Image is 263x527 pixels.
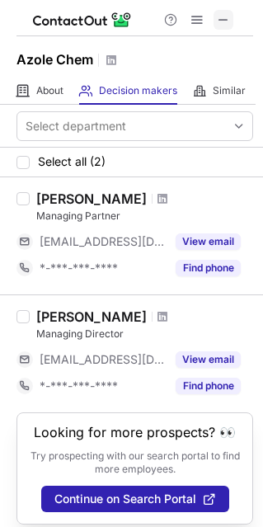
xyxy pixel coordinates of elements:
button: Reveal Button [176,351,241,368]
p: Try prospecting with our search portal to find more employees. [29,449,241,476]
button: Continue on Search Portal [41,486,229,512]
span: Select all (2) [38,155,106,168]
button: Reveal Button [176,233,241,250]
header: Looking for more prospects? 👀 [34,425,236,440]
div: Managing Partner [36,209,253,224]
span: [EMAIL_ADDRESS][DOMAIN_NAME] [40,234,166,249]
div: [PERSON_NAME] [36,191,147,207]
span: About [36,84,63,97]
div: Managing Director [36,327,253,341]
span: [EMAIL_ADDRESS][DOMAIN_NAME] [40,352,166,367]
button: Reveal Button [176,260,241,276]
button: Reveal Button [176,378,241,394]
span: Decision makers [99,84,177,97]
h1: Azole Chem [16,49,93,69]
div: [PERSON_NAME] [36,308,147,325]
div: Select department [26,118,126,134]
span: Continue on Search Portal [54,492,196,506]
span: Similar [213,84,246,97]
img: ContactOut v5.3.10 [33,10,132,30]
